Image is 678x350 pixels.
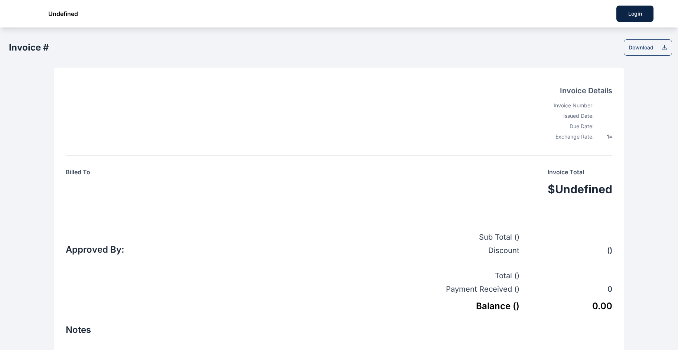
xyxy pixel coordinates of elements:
button: Invoice # [6,39,52,56]
h2: Approved By: [66,244,124,256]
h5: Balance ( ) [389,300,519,312]
h2: Notes [66,324,612,336]
div: Invoice Number: [519,102,594,109]
p: Invoice Total [548,168,612,176]
h2: Invoice # [9,42,49,54]
button: Login [616,6,653,22]
div: Download [629,44,653,51]
h5: 0.00 [519,300,612,312]
p: 0 [519,284,612,294]
p: Payment Received ( ) [389,284,519,294]
p: Total ( ) [389,270,519,281]
div: Exchange Rate: [519,133,594,140]
h4: Invoice Details [519,85,612,96]
h1: $undefined [548,182,612,196]
p: Discount [389,245,519,256]
div: 1 = [598,133,612,140]
div: Login [628,10,642,17]
div: Due Date: [519,123,594,130]
p: Sub Total ( ) [389,232,519,242]
p: ( ) [519,245,612,256]
h4: Billed To [66,168,90,176]
div: Issued Date: [519,112,594,120]
span: undefined [48,9,78,18]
